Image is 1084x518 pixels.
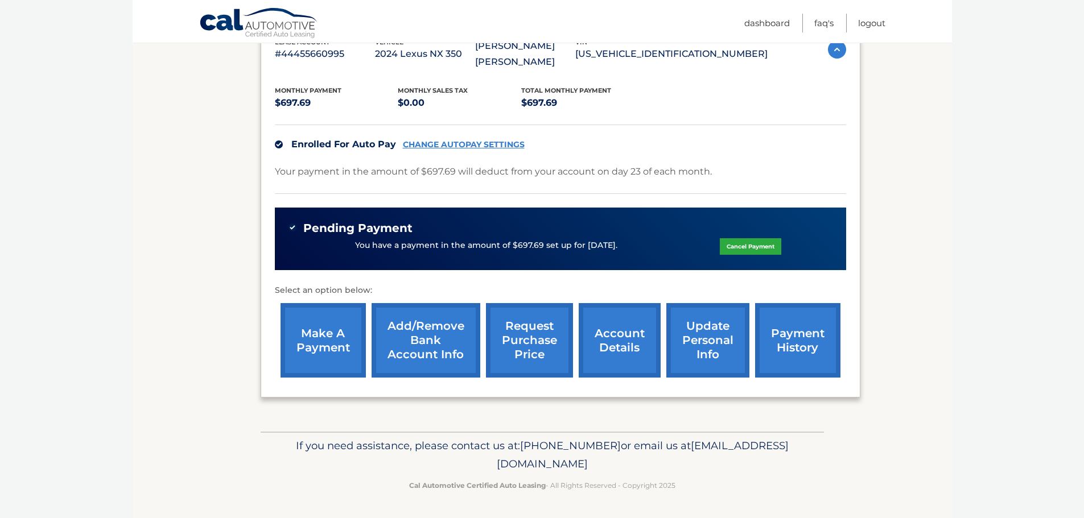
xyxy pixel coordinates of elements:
p: You have a payment in the amount of $697.69 set up for [DATE]. [355,239,617,252]
img: check-green.svg [288,223,296,231]
span: Enrolled For Auto Pay [291,139,396,150]
a: update personal info [666,303,749,378]
span: Monthly Payment [275,86,341,94]
a: Logout [858,14,885,32]
a: make a payment [281,303,366,378]
p: $697.69 [275,95,398,111]
img: accordion-active.svg [828,40,846,59]
p: 2024 Lexus NX 350 [375,46,475,62]
a: request purchase price [486,303,573,378]
p: - All Rights Reserved - Copyright 2025 [268,479,817,491]
p: [US_VEHICLE_IDENTIFICATION_NUMBER] [575,46,768,62]
p: Select an option below: [275,284,846,297]
span: [EMAIL_ADDRESS][DOMAIN_NAME] [497,439,789,470]
a: CHANGE AUTOPAY SETTINGS [403,140,525,150]
p: [PERSON_NAME] [PERSON_NAME] [475,38,575,70]
img: check.svg [275,140,283,148]
strong: Cal Automotive Certified Auto Leasing [409,481,546,490]
a: account details [579,303,661,378]
a: Cancel Payment [720,238,781,255]
a: Dashboard [744,14,790,32]
span: Pending Payment [303,221,413,235]
a: payment history [755,303,840,378]
span: Total Monthly Payment [521,86,611,94]
p: If you need assistance, please contact us at: or email us at [268,437,817,473]
p: $697.69 [521,95,645,111]
span: [PHONE_NUMBER] [520,439,621,452]
a: FAQ's [814,14,834,32]
p: #44455660995 [275,46,375,62]
a: Cal Automotive [199,7,319,40]
a: Add/Remove bank account info [372,303,480,378]
p: Your payment in the amount of $697.69 will deduct from your account on day 23 of each month. [275,164,712,180]
p: $0.00 [398,95,521,111]
span: Monthly sales Tax [398,86,468,94]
